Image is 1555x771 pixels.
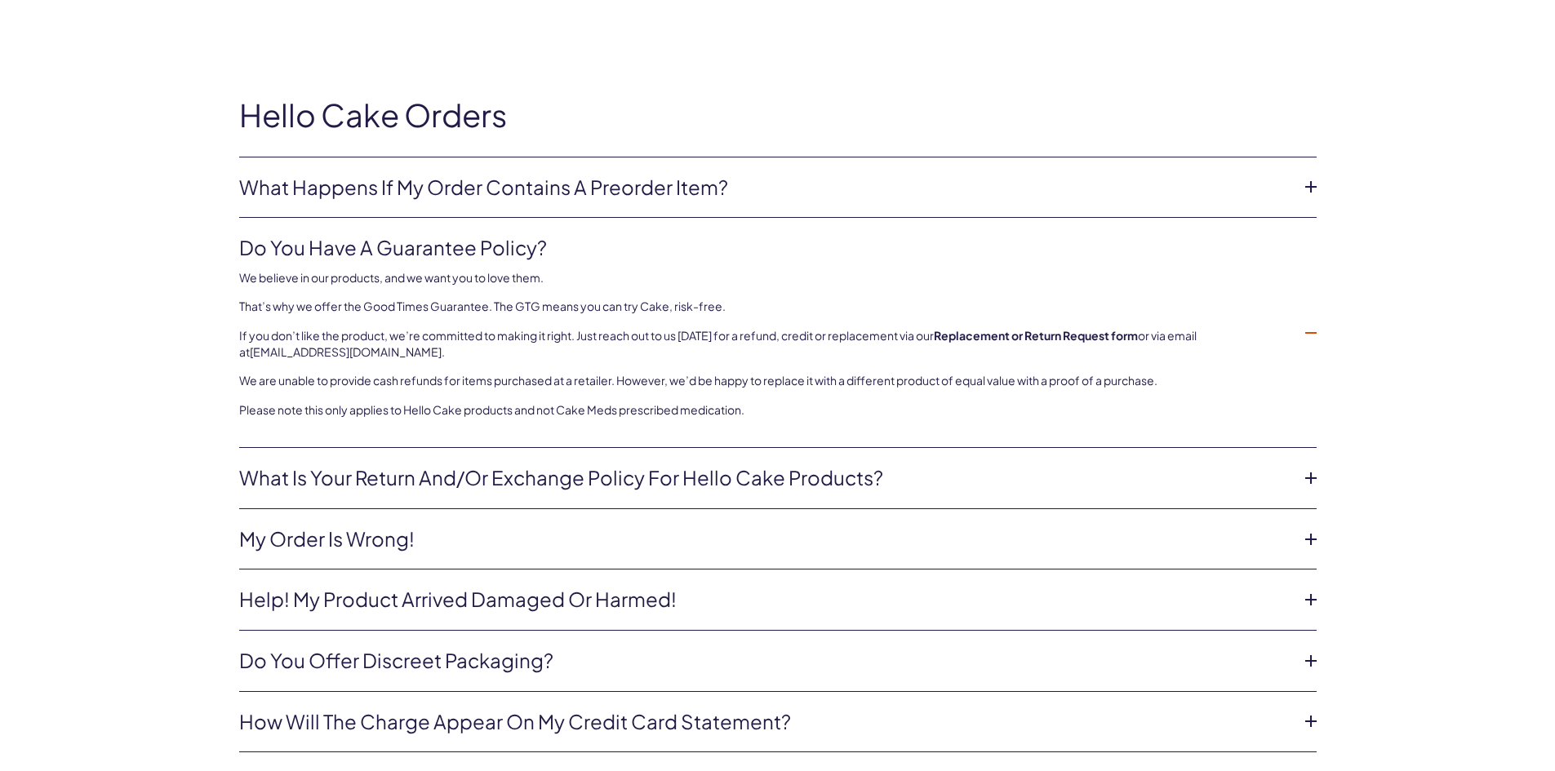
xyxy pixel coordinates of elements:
a: What happens if my order contains a preorder item? [239,174,1291,202]
h2: Hello Cake Orders [239,98,1317,132]
a: Do you have a guarantee policy? [239,234,1291,262]
p: We are unable to provide cash refunds for items purchased at a retailer. However, we’d be happy t... [239,373,1291,389]
a: What is your return and/or exchange policy for Hello Cake products? [239,464,1291,492]
p: That’s why we offer the Good Times Guarantee. The GTG means you can try Cake, risk-free. [239,299,1291,315]
a: Help! My product arrived damaged or harmed! [239,586,1291,614]
p: We believe in our products, and we want you to love them. [239,270,1291,286]
a: Do you offer discreet packaging? [239,647,1291,675]
a: How will the charge appear on my credit card statement? [239,708,1291,736]
p: Please note this only applies to Hello Cake products and not Cake Meds prescribed medication. [239,402,1291,419]
a: My order is wrong! [239,525,1291,553]
a: Replacement or Return Request form [934,328,1138,343]
p: If you don’t like the product, we’re committed to making it right. Just reach out to us [DATE] fo... [239,328,1291,360]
